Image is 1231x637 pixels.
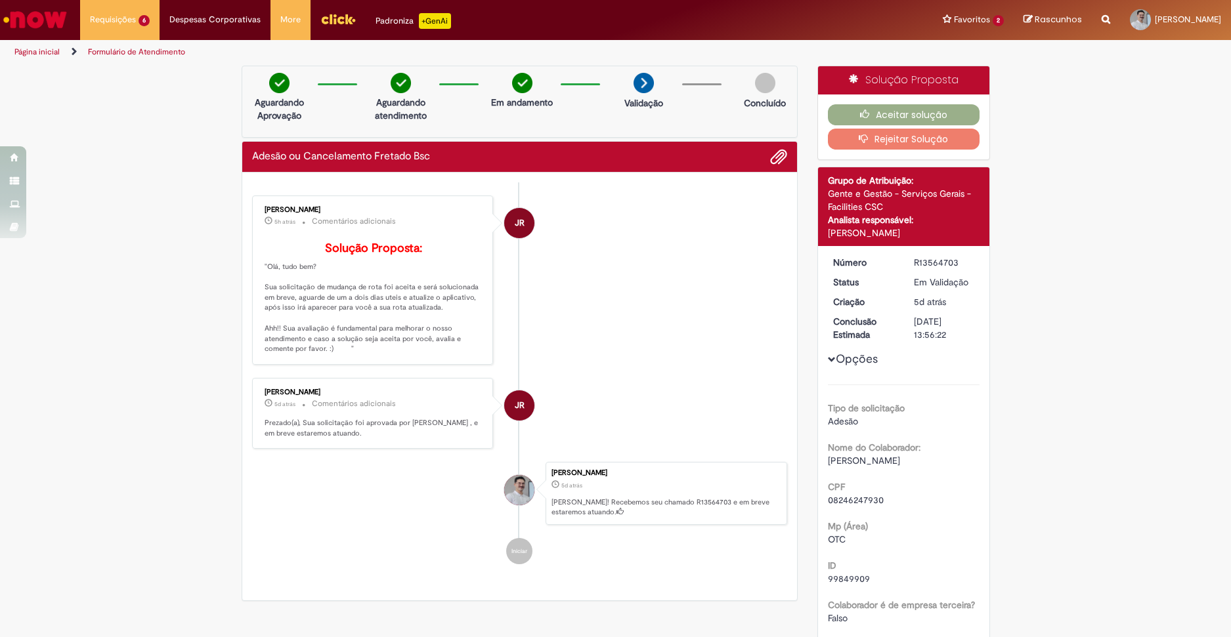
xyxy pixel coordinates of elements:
[14,47,60,57] a: Página inicial
[265,388,483,396] div: [PERSON_NAME]
[10,40,811,64] ul: Trilhas de página
[504,390,534,421] div: Jhully Rodrigues
[823,256,904,269] dt: Número
[818,66,989,94] div: Solução Proposta
[828,213,980,226] div: Analista responsável:
[551,497,780,518] p: [PERSON_NAME]! Recebemos seu chamado R13564703 e em breve estaremos atuando.
[265,206,483,214] div: [PERSON_NAME]
[88,47,185,57] a: Formulário de Atendimento
[828,104,980,125] button: Aceitar solução
[265,242,483,354] p: "Olá, tudo bem? Sua solicitação de mudança de rota foi aceita e será solucionada em breve, aguard...
[1035,13,1082,26] span: Rascunhos
[823,295,904,308] dt: Criação
[954,13,990,26] span: Favoritos
[828,494,884,506] span: 08246247930
[269,73,290,93] img: check-circle-green.png
[274,218,295,226] span: 5h atrás
[504,475,534,505] div: Leonardo Higa Zaduski
[312,216,396,227] small: Comentários adicionais
[828,599,975,611] b: Colaborador é de empresa terceira?
[312,398,396,409] small: Comentários adicionais
[1024,14,1082,26] a: Rascunhos
[828,481,845,493] b: CPF
[828,402,905,414] b: Tipo de solicitação
[252,462,788,525] li: Leonardo Higa Zaduski
[252,151,430,163] h2: Adesão ou Cancelamento Fretado Bsc Histórico de tíquete
[369,96,433,122] p: Aguardando atendimento
[770,148,787,165] button: Adicionar anexos
[634,73,654,93] img: arrow-next.png
[914,315,975,341] div: [DATE] 13:56:22
[551,469,780,477] div: [PERSON_NAME]
[1,7,69,33] img: ServiceNow
[274,400,295,408] span: 5d atrás
[828,533,846,545] span: OTC
[491,96,553,109] p: Em andamento
[914,256,975,269] div: R13564703
[139,15,150,26] span: 6
[914,296,946,308] span: 5d atrás
[515,390,525,421] span: JR
[391,73,411,93] img: check-circle-green.png
[90,13,136,26] span: Requisições
[744,96,786,110] p: Concluído
[325,241,422,256] b: Solução Proposta:
[274,400,295,408] time: 25/09/2025 13:56:22
[828,455,900,466] span: [PERSON_NAME]
[823,276,904,289] dt: Status
[828,442,920,453] b: Nome do Colaborador:
[504,208,534,238] div: Jhully Rodrigues
[828,129,980,150] button: Rejeitar Solução
[515,207,525,239] span: JR
[828,415,858,427] span: Adesão
[823,315,904,341] dt: Conclusão Estimada
[280,13,301,26] span: More
[828,520,868,532] b: Mp (Área)
[828,187,980,213] div: Gente e Gestão - Serviços Gerais - Facilities CSC
[993,15,1004,26] span: 2
[828,612,848,624] span: Falso
[169,13,261,26] span: Despesas Corporativas
[828,573,870,585] span: 99849909
[419,13,451,29] p: +GenAi
[755,73,775,93] img: img-circle-grey.png
[265,418,483,438] p: Prezado(a), Sua solicitação foi aprovada por [PERSON_NAME] , e em breve estaremos atuando.
[828,226,980,239] div: [PERSON_NAME]
[828,560,836,571] b: ID
[248,96,311,122] p: Aguardando Aprovação
[624,96,663,110] p: Validação
[252,182,788,577] ul: Histórico de tíquete
[914,295,975,308] div: 24/09/2025 19:03:57
[274,218,295,226] time: 29/09/2025 10:16:43
[914,276,975,289] div: Em Validação
[561,482,582,489] time: 24/09/2025 19:03:57
[561,482,582,489] span: 5d atrás
[1155,14,1221,25] span: [PERSON_NAME]
[512,73,532,93] img: check-circle-green.png
[376,13,451,29] div: Padroniza
[828,174,980,187] div: Grupo de Atribuição:
[914,296,946,308] time: 24/09/2025 19:03:57
[320,9,356,29] img: click_logo_yellow_360x200.png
